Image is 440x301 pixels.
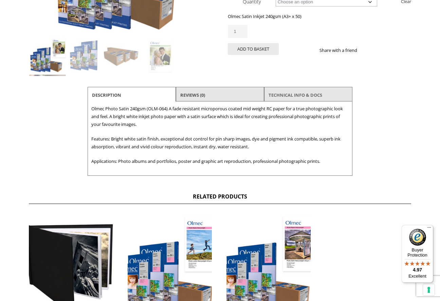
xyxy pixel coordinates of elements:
[423,284,435,296] button: Your consent preferences for tracking technologies
[29,37,66,74] img: Olmec Satin Inkjet Photo Paper 240gsm (OLM-064)
[409,229,426,246] img: Trusted Shops Trustmark
[180,89,205,101] a: Reviews (0)
[228,43,279,55] button: Add to basket
[92,89,121,101] a: Description
[91,105,349,128] p: Olmec Photo Satin 240gsm (OLM-064) A fade resistant microporous coated mid weight RC paper for a ...
[141,37,178,74] img: Olmec Satin Inkjet Photo Paper 240gsm (OLM-064) - Image 4
[402,274,433,279] p: Excellent
[91,157,349,165] p: Applications: Photo albums and portfolios, poster and graphic art reproduction, professional phot...
[402,247,433,258] p: Buyer Protection
[228,13,411,20] p: Olmec Satin Inkjet 240gsm (A3+ x 50)
[382,48,387,53] img: email sharing button
[228,25,247,38] input: Product quantity
[413,267,422,272] span: 4.97
[29,75,66,111] img: Olmec Satin Inkjet Photo Paper 240gsm (OLM-064) - Image 5
[365,48,371,53] img: facebook sharing button
[29,193,411,204] h2: Related products
[373,48,379,53] img: twitter sharing button
[425,225,433,233] button: Menu
[67,37,103,74] img: Olmec Satin Inkjet Photo Paper 240gsm (OLM-064) - Image 2
[402,225,433,283] button: Trusted Shops TrustmarkBuyer Protection4.97Excellent
[104,37,141,74] img: Olmec Satin Inkjet Photo Paper 240gsm (OLM-064) - Image 3
[319,46,365,54] p: Share with a friend
[91,135,349,151] p: Features: Bright white satin finish, exceptional dot control for pin sharp images, dye and pigmen...
[269,89,322,101] a: TECHNICAL INFO & DOCS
